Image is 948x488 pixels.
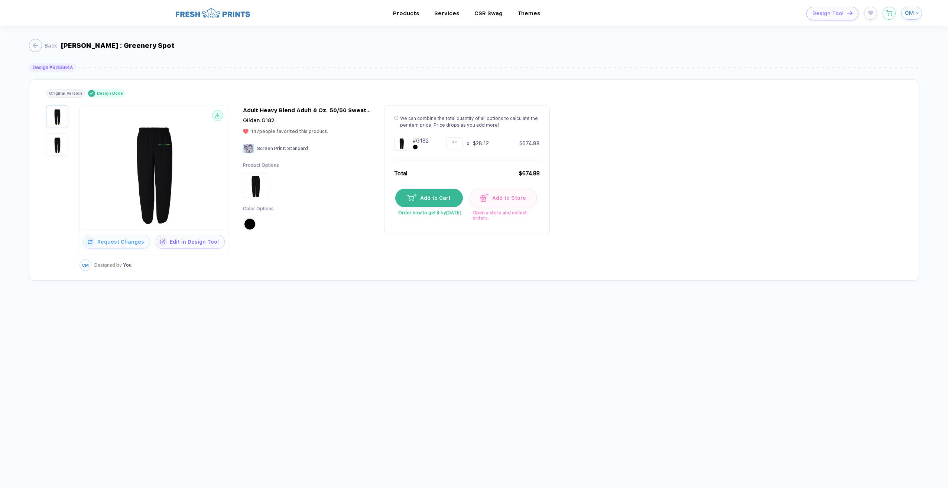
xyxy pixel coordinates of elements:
div: $28.12 [473,140,489,147]
button: iconAdd to Cart [395,189,463,207]
div: Product Options [243,162,279,169]
button: CM [79,259,91,271]
div: You [94,263,132,268]
span: Add to Store [488,195,526,201]
span: Order now to get it by [DATE] [395,207,462,215]
div: ProductsToggle dropdown menu chapters [393,10,419,17]
div: Design Done [97,91,123,96]
span: Screen Print : [257,146,286,151]
img: 3fb19518-0042-40fc-ac4e-55eb5c977fc6_nt_front_1759034290061.jpg [82,112,226,228]
img: logo [176,7,250,19]
span: Standard [287,146,308,151]
img: icon [847,11,853,15]
button: iconEdit in Design Tool [156,235,225,249]
div: # G182 [413,137,429,144]
button: CM [901,7,922,20]
span: CM [82,263,89,268]
span: Open a store and collect orders. [470,207,536,221]
div: Design # 525564A [33,65,73,70]
button: Design Toolicon [806,7,858,20]
img: icon [407,193,416,201]
button: iconAdd to Store [470,189,537,207]
div: x [467,140,469,147]
div: Adult Heavy Blend Adult 8 Oz. 50/50 Sweatpants [243,107,373,114]
img: 3fb19518-0042-40fc-ac4e-55eb5c977fc6_nt_back_1759034290064.jpg [48,135,66,154]
span: Request Changes [95,239,150,245]
div: Original Version [49,91,82,96]
span: Designed by [94,263,122,268]
div: $674.88 [519,140,540,147]
img: icon [85,237,95,247]
div: Total [394,169,407,178]
div: ServicesToggle dropdown menu [434,10,460,17]
span: Design Tool [812,10,844,17]
img: Product Option [244,175,267,197]
span: CM [905,10,914,16]
img: icon [158,237,168,247]
div: Back [45,43,57,49]
div: ThemesToggle dropdown menu [517,10,540,17]
span: Edit in Design Tool [168,239,224,245]
div: Color Options [243,206,279,212]
img: Design Group Summary Cell [394,136,409,151]
img: 3fb19518-0042-40fc-ac4e-55eb5c977fc6_nt_front_1759034290061.jpg [48,107,66,126]
div: $674.88 [519,169,540,178]
button: Back [29,39,57,52]
div: CSR SwagToggle dropdown menu [474,10,503,17]
span: Add to Cart [417,195,451,201]
div: [PERSON_NAME] : Greenery Spot [61,42,175,49]
div: We can combine the total quantity of all options to calculate the per item price. Price drops as ... [400,115,540,128]
span: Gildan G182 [243,117,275,123]
button: iconRequest Changes [83,235,150,249]
img: Screen Print [243,144,254,153]
img: icon [480,193,489,202]
span: 147 people favorited this product. [251,129,328,134]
